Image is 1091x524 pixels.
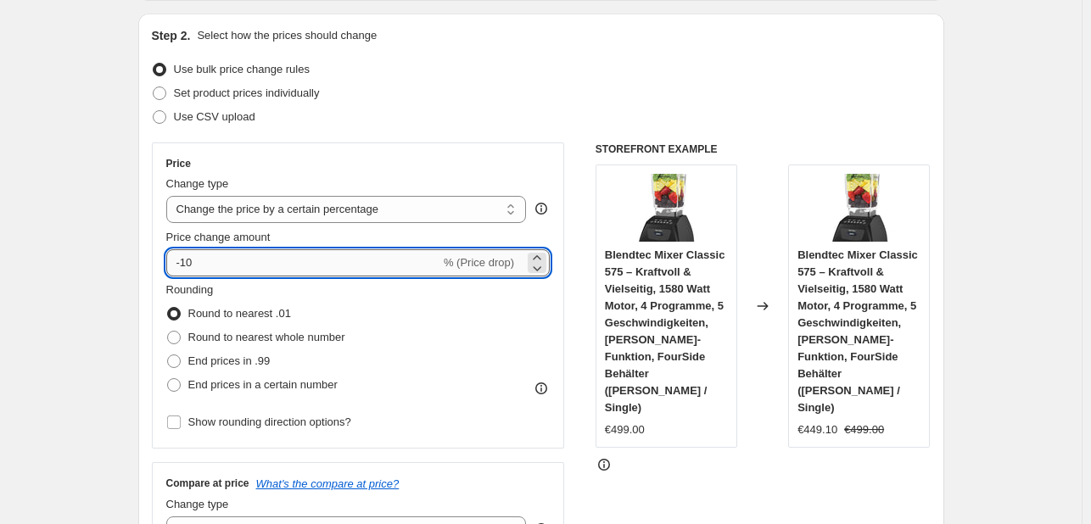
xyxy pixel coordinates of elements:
[166,249,440,276] input: -15
[632,174,700,242] img: 81-ly5XTFLL_80x.jpg
[797,248,918,414] span: Blendtec Mixer Classic 575 – Kraftvoll & Vielseitig, 1580 Watt Motor, 4 Programme, 5 Geschwindigk...
[825,174,893,242] img: 81-ly5XTFLL_80x.jpg
[256,477,400,490] button: What's the compare at price?
[188,331,345,343] span: Round to nearest whole number
[596,142,931,156] h6: STOREFRONT EXAMPLE
[605,248,725,414] span: Blendtec Mixer Classic 575 – Kraftvoll & Vielseitig, 1580 Watt Motor, 4 Programme, 5 Geschwindigk...
[174,86,320,99] span: Set product prices individually
[188,307,291,320] span: Round to nearest .01
[444,256,514,269] span: % (Price drop)
[166,477,249,490] h3: Compare at price
[533,200,550,217] div: help
[197,27,377,44] p: Select how the prices should change
[797,421,837,438] div: €449.10
[166,283,214,296] span: Rounding
[166,498,229,510] span: Change type
[166,157,191,170] h3: Price
[188,354,271,367] span: End prices in .99
[188,415,351,428] span: Show rounding direction options?
[152,27,191,44] h2: Step 2.
[844,421,884,438] strike: €499.00
[166,231,271,243] span: Price change amount
[166,177,229,190] span: Change type
[174,110,255,123] span: Use CSV upload
[605,421,645,438] div: €499.00
[174,63,310,75] span: Use bulk price change rules
[188,378,338,391] span: End prices in a certain number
